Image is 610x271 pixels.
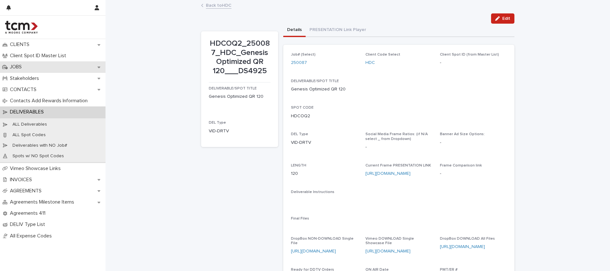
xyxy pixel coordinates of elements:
p: JOBS [7,64,27,70]
p: Stakeholders [7,75,44,81]
a: [URL][DOMAIN_NAME] [291,249,336,253]
p: HDCOQ2_250087_HDC_Genesis Optimized QR 120___DS4925 [209,39,270,76]
p: HDCOQ2 [291,113,310,120]
span: Social Media Frame Ratios: (if N/A select _ from Dropdown) [365,132,428,141]
p: DELIV Type List [7,221,50,228]
p: ALL Spot Codes [7,132,51,138]
span: Job# (Select) [291,53,316,57]
p: Vimeo Showcase Links [7,166,66,172]
p: 120 [291,170,358,177]
p: Contacts Add Rewards Information [7,98,93,104]
span: Final Files [291,217,309,221]
span: DropBox DOWNLOAD All Files [440,237,495,241]
p: Client Spot ID Master List [7,53,71,59]
p: VID-DRTV [209,128,270,135]
span: Current Frame PRESENTATION LINK [365,164,431,167]
a: 250087 [291,59,307,66]
p: - [440,139,507,146]
p: Agreements Milestone Items [7,199,79,205]
p: - [365,144,432,151]
span: Banner Ad Size Options: [440,132,485,136]
p: AGREEMENTS [7,188,47,194]
span: DEL Type [209,121,226,125]
p: - [440,59,507,66]
span: LENGTH [291,164,306,167]
p: All Expense Codes [7,233,57,239]
a: [URL][DOMAIN_NAME] [440,244,485,249]
p: Genesis Optimized QR 120 [291,86,346,93]
span: Vimeo DOWNLOAD Single Showcase File [365,237,414,245]
p: ALL Deliverables [7,122,52,127]
span: Client Spot ID (from Master List) [440,53,499,57]
span: DEL Type [291,132,308,136]
span: DELIVERABLE/SPOT TITLE [291,79,339,83]
span: DropBox NON-DOWNLOAD Single File [291,237,354,245]
a: Back toHDC [206,1,231,9]
a: [URL][DOMAIN_NAME] [365,171,411,176]
p: Spots w/ NO Spot Codes [7,153,69,159]
p: VID-DRTV [291,139,358,146]
p: Genesis Optimized QR 120 [209,93,270,100]
p: CLIENTS [7,42,35,48]
span: Client Code Select [365,53,400,57]
span: Deliverable Instructions [291,190,334,194]
p: INVOICES [7,177,37,183]
p: DELIVERABLES [7,109,49,115]
p: CONTACTS [7,87,42,93]
button: PRESENTATION Link Player [306,24,370,37]
span: Frame Comparison link [440,164,482,167]
p: - [440,170,507,177]
a: [URL][DOMAIN_NAME] [365,249,411,253]
span: SPOT CODE [291,106,314,110]
span: Edit [502,16,510,21]
a: HDC [365,59,375,66]
p: Agreements 411 [7,210,51,216]
button: Edit [491,13,514,24]
span: DELIVERABLE/SPOT TITLE [209,87,257,90]
button: Details [283,24,306,37]
img: 4hMmSqQkux38exxPVZHQ [5,21,38,34]
p: Deliverables with NO Job# [7,143,72,148]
